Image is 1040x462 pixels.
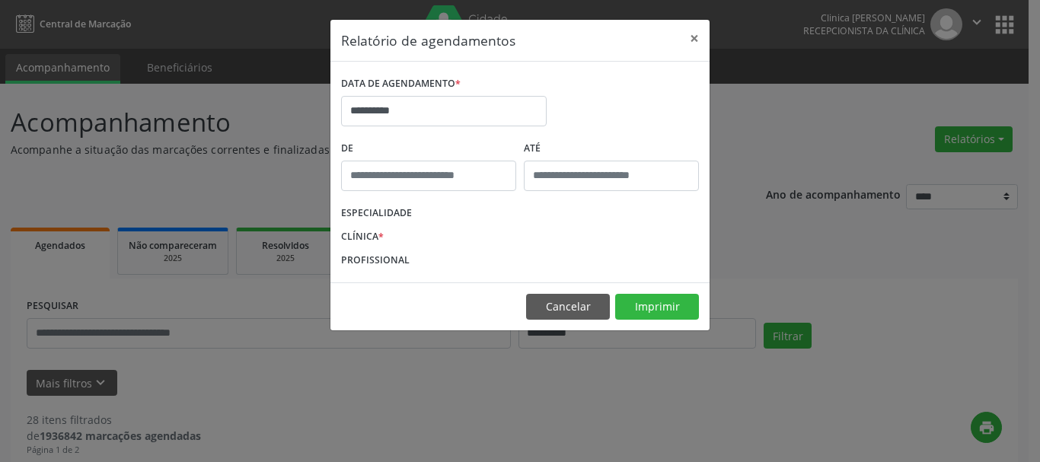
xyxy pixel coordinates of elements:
label: PROFISSIONAL [341,248,410,272]
label: CLÍNICA [341,225,384,248]
button: Close [679,20,710,57]
button: Imprimir [615,294,699,320]
label: ESPECIALIDADE [341,202,412,225]
label: De [341,137,516,161]
h5: Relatório de agendamentos [341,30,515,50]
label: DATA DE AGENDAMENTO [341,72,461,96]
button: Cancelar [526,294,610,320]
label: ATÉ [524,137,699,161]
